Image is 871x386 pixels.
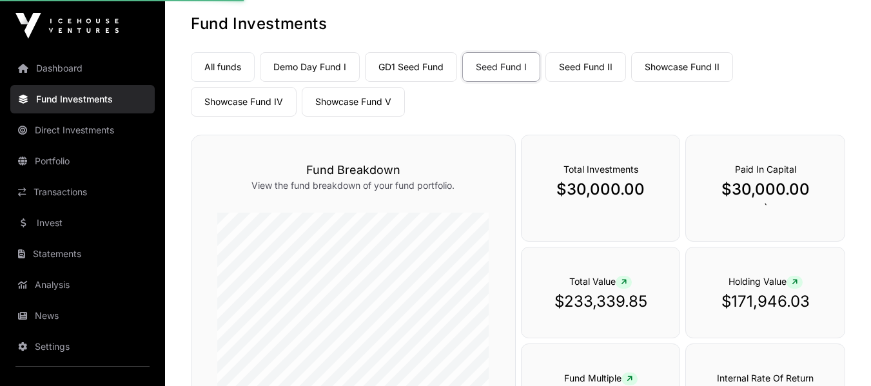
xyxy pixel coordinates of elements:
[10,178,155,206] a: Transactions
[191,87,297,117] a: Showcase Fund IV
[10,302,155,330] a: News
[462,52,540,82] a: Seed Fund I
[10,240,155,268] a: Statements
[569,276,632,287] span: Total Value
[10,54,155,82] a: Dashboard
[545,52,626,82] a: Seed Fund II
[631,52,733,82] a: Showcase Fund II
[10,209,155,237] a: Invest
[15,13,119,39] img: Icehouse Ventures Logo
[547,291,654,312] p: $233,339.85
[807,324,871,386] iframe: Chat Widget
[217,161,489,179] h3: Fund Breakdown
[217,179,489,192] p: View the fund breakdown of your fund portfolio.
[735,164,796,175] span: Paid In Capital
[302,87,405,117] a: Showcase Fund V
[564,372,638,383] span: Fund Multiple
[563,164,638,175] span: Total Investments
[729,276,803,287] span: Holding Value
[260,52,360,82] a: Demo Day Fund I
[365,52,457,82] a: GD1 Seed Fund
[191,52,255,82] a: All funds
[10,116,155,144] a: Direct Investments
[712,291,819,312] p: $171,946.03
[10,333,155,361] a: Settings
[547,179,654,200] p: $30,000.00
[10,271,155,299] a: Analysis
[191,14,845,34] h1: Fund Investments
[685,135,845,242] div: `
[10,147,155,175] a: Portfolio
[712,179,819,200] p: $30,000.00
[10,85,155,113] a: Fund Investments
